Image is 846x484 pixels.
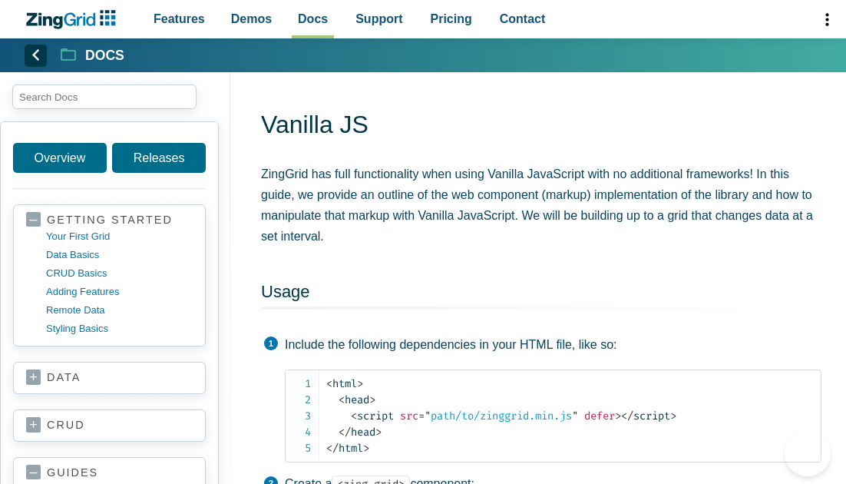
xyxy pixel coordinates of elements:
span: < [339,393,345,406]
span: </ [621,409,633,423]
a: crud [26,418,193,433]
strong: Docs [85,49,124,63]
span: Support [355,8,402,29]
span: </ [339,426,351,439]
a: data [26,370,193,386]
a: Overview [13,143,107,173]
span: </ [326,442,339,455]
span: Demos [231,8,272,29]
span: > [375,426,382,439]
span: " [425,409,431,423]
span: Features [154,8,205,29]
span: defer [584,409,615,423]
a: data basics [46,246,193,264]
a: ZingChart Logo. Click to return to the homepage [25,10,124,29]
a: Releases [112,143,206,173]
p: Include the following dependencies in your HTML file, like so: [285,335,821,355]
a: CRUD basics [46,264,193,283]
span: < [351,409,357,423]
span: > [357,377,363,390]
a: adding features [46,283,193,301]
span: > [363,442,369,455]
input: search input [12,85,197,109]
span: > [369,393,375,406]
span: src [400,409,418,423]
span: html [326,377,357,390]
span: head [339,426,375,439]
a: getting started [26,213,193,227]
a: Docs [61,46,124,65]
span: " [572,409,578,423]
a: remote data [46,301,193,320]
span: Contact [500,8,546,29]
a: styling basics [46,320,193,338]
p: ZingGrid has full functionality when using Vanilla JavaScript with no additional frameworks! In t... [261,164,821,247]
a: guides [26,466,193,480]
h1: Vanilla JS [261,109,821,144]
span: html [326,442,363,455]
span: < [326,377,332,390]
span: head [339,393,369,406]
span: = [418,409,425,423]
span: > [670,409,676,423]
span: Docs [298,8,328,29]
span: script [621,409,670,423]
a: your first grid [46,227,193,246]
span: script [351,409,394,423]
iframe: Toggle Customer Support [785,430,831,476]
span: Pricing [431,8,472,29]
span: > [615,409,621,423]
a: Usage [261,282,310,301]
span: path/to/zinggrid.min.js [418,409,578,423]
